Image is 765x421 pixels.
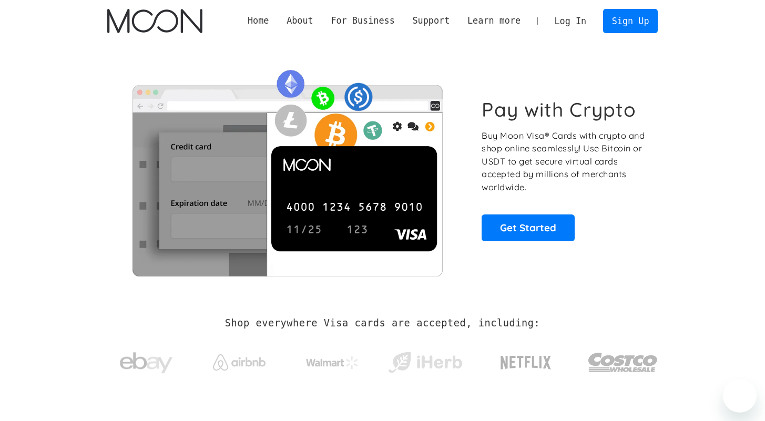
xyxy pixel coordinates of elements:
a: Walmart [293,346,371,374]
img: Netflix [499,350,552,376]
div: About [278,14,322,27]
a: iHerb [386,338,464,382]
div: Support [404,14,458,27]
a: Sign Up [603,9,658,33]
p: Buy Moon Visa® Cards with crypto and shop online seamlessly! Use Bitcoin or USDT to get secure vi... [482,129,646,194]
a: Home [239,14,278,27]
img: Moon Cards let you spend your crypto anywhere Visa is accepted. [107,63,467,276]
img: Airbnb [213,354,266,371]
img: Costco [588,343,658,382]
div: Learn more [458,14,529,27]
img: Moon Logo [107,9,202,33]
iframe: Botón para iniciar la ventana de mensajería [723,379,757,413]
img: Walmart [306,356,359,369]
a: Costco [588,332,658,387]
img: ebay [120,346,172,379]
a: Airbnb [200,344,278,376]
div: Learn more [467,14,521,27]
a: Netflix [479,339,573,381]
h2: Shop everywhere Visa cards are accepted, including: [225,317,540,329]
img: iHerb [386,349,464,376]
div: For Business [331,14,394,27]
a: Get Started [482,214,575,241]
a: Log In [546,9,595,33]
div: About [287,14,313,27]
a: home [107,9,202,33]
a: ebay [107,336,186,385]
div: Support [412,14,450,27]
h1: Pay with Crypto [482,98,636,121]
div: For Business [322,14,404,27]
